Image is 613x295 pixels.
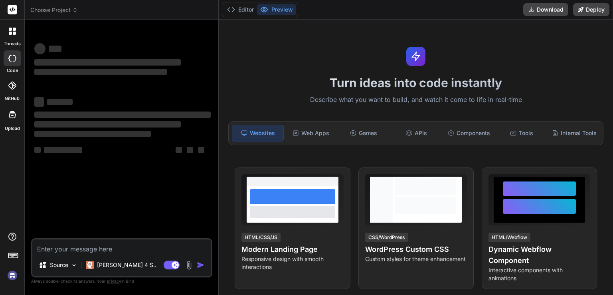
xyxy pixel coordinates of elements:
div: CSS/WordPress [365,233,408,242]
span: ‌ [187,147,193,153]
div: APIs [391,125,442,142]
label: code [7,67,18,74]
label: Upload [5,125,20,132]
span: ‌ [34,121,181,128]
h4: WordPress Custom CSS [365,244,467,255]
h4: Dynamic Webflow Component [488,244,590,266]
button: Editor [224,4,257,15]
button: Preview [257,4,296,15]
h4: Modern Landing Page [241,244,343,255]
img: attachment [184,261,194,270]
div: Internal Tools [549,125,600,142]
button: Download [523,3,568,16]
button: Deploy [573,3,609,16]
span: privacy [107,279,121,283]
img: Pick Models [71,262,77,269]
p: [PERSON_NAME] 4 S.. [97,261,156,269]
span: Choose Project [30,6,78,14]
span: ‌ [198,147,204,153]
span: ‌ [34,69,167,75]
h1: Turn ideas into code instantly [223,76,608,90]
div: HTML/CSS/JS [241,233,281,242]
img: icon [197,261,205,269]
p: Interactive components with animations [488,266,590,282]
span: ‌ [34,112,211,118]
span: ‌ [47,99,73,105]
span: ‌ [34,97,44,107]
img: signin [6,269,19,282]
p: Source [50,261,68,269]
span: ‌ [34,131,151,137]
div: Websites [232,125,284,142]
div: Components [443,125,494,142]
div: HTML/Webflow [488,233,530,242]
label: GitHub [5,95,20,102]
div: Tools [496,125,547,142]
div: Games [338,125,389,142]
span: ‌ [34,43,45,54]
p: Always double-check its answers. Your in Bind [31,277,212,285]
p: Responsive design with smooth interactions [241,255,343,271]
p: Describe what you want to build, and watch it come to life in real-time [223,95,608,105]
img: Claude 4 Sonnet [86,261,94,269]
div: Web Apps [285,125,336,142]
span: ‌ [34,59,181,66]
span: ‌ [34,147,41,153]
span: ‌ [44,147,82,153]
p: Custom styles for theme enhancement [365,255,467,263]
span: ‌ [49,46,61,52]
label: threads [4,40,21,47]
span: ‌ [176,147,182,153]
